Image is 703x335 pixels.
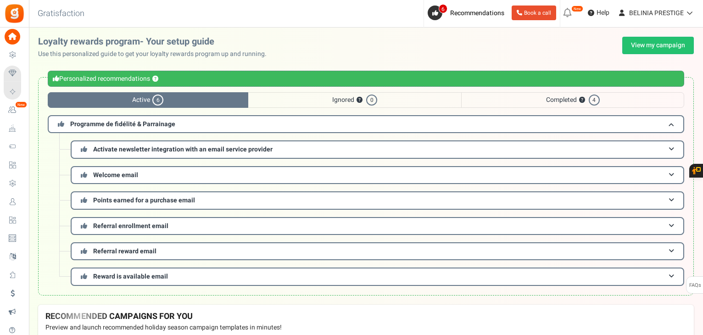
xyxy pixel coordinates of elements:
[689,277,701,294] span: FAQs
[93,145,273,154] span: Activate newsletter integration with an email service provider
[15,101,27,108] em: New
[357,97,363,103] button: ?
[93,272,168,281] span: Reward is available email
[48,92,248,108] span: Active
[4,102,25,118] a: New
[439,4,447,13] span: 6
[28,5,95,23] h3: Gratisfaction
[579,97,585,103] button: ?
[152,76,158,82] button: ?
[152,95,163,106] span: 6
[93,170,138,180] span: Welcome email
[248,92,462,108] span: Ignored
[450,8,504,18] span: Recommendations
[461,92,684,108] span: Completed
[4,3,25,24] img: Gratisfaction
[93,221,168,231] span: Referral enrollment email
[622,37,694,54] a: View my campaign
[366,95,377,106] span: 0
[70,119,175,129] span: Programme de fidélité & Parrainage
[48,71,684,87] div: Personalized recommendations
[584,6,613,20] a: Help
[571,6,583,12] em: New
[428,6,508,20] a: 6 Recommendations
[38,37,274,47] h2: Loyalty rewards program- Your setup guide
[93,195,195,205] span: Points earned for a purchase email
[93,246,156,256] span: Referral reward email
[45,312,686,321] h4: RECOMMENDED CAMPAIGNS FOR YOU
[629,8,684,18] span: BELINIA PRESTIGE
[45,323,686,332] p: Preview and launch recommended holiday season campaign templates in minutes!
[512,6,556,20] a: Book a call
[38,50,274,59] p: Use this personalized guide to get your loyalty rewards program up and running.
[594,8,609,17] span: Help
[589,95,600,106] span: 4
